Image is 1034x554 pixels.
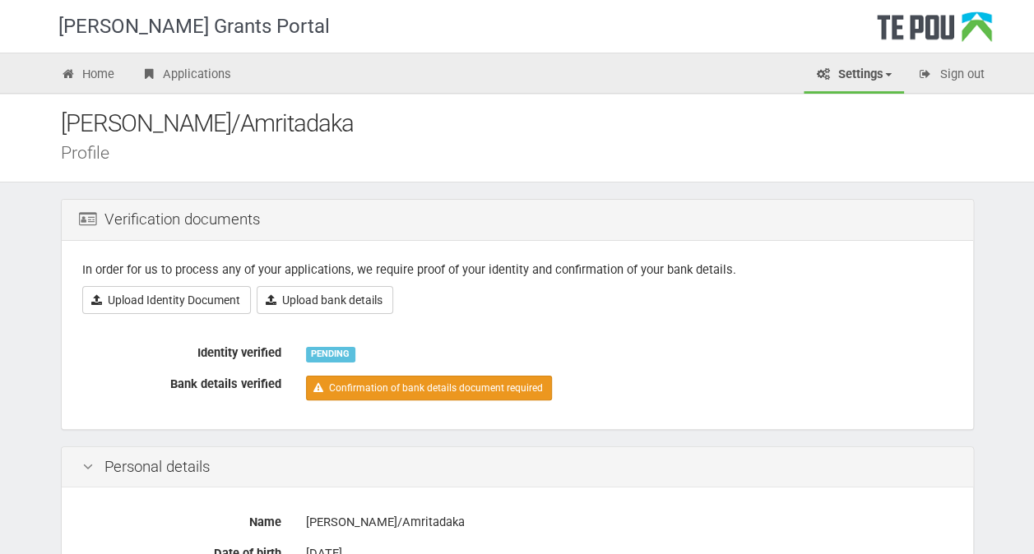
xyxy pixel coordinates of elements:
div: Profile [61,144,999,161]
div: [PERSON_NAME]/Amritadaka [61,106,999,141]
a: Upload bank details [257,286,393,314]
a: Sign out [906,58,997,94]
div: Te Pou Logo [877,12,992,53]
a: Upload Identity Document [82,286,251,314]
div: Verification documents [62,200,973,241]
p: In order for us to process any of your applications, we require proof of your identity and confir... [82,261,953,279]
a: Applications [128,58,243,94]
div: [PERSON_NAME]/Amritadaka [306,508,953,537]
a: Settings [804,58,904,94]
div: Personal details [62,447,973,488]
div: PENDING [306,347,355,362]
label: Bank details verified [70,370,294,393]
a: Confirmation of bank details document required [306,376,552,400]
label: Name [70,508,294,531]
a: Home [49,58,128,94]
label: Identity verified [70,339,294,362]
